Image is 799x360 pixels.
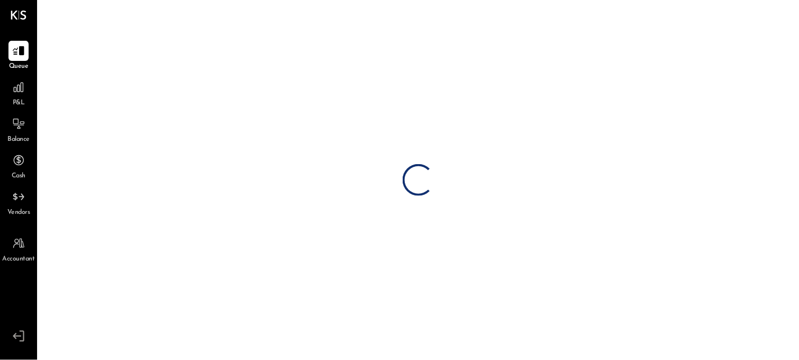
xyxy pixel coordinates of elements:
[1,77,37,108] a: P&L
[13,98,25,108] span: P&L
[7,208,30,218] span: Vendors
[1,41,37,71] a: Queue
[1,187,37,218] a: Vendors
[1,150,37,181] a: Cash
[1,114,37,145] a: Balance
[9,62,29,71] span: Queue
[7,135,30,145] span: Balance
[12,172,25,181] span: Cash
[3,255,35,264] span: Accountant
[1,233,37,264] a: Accountant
